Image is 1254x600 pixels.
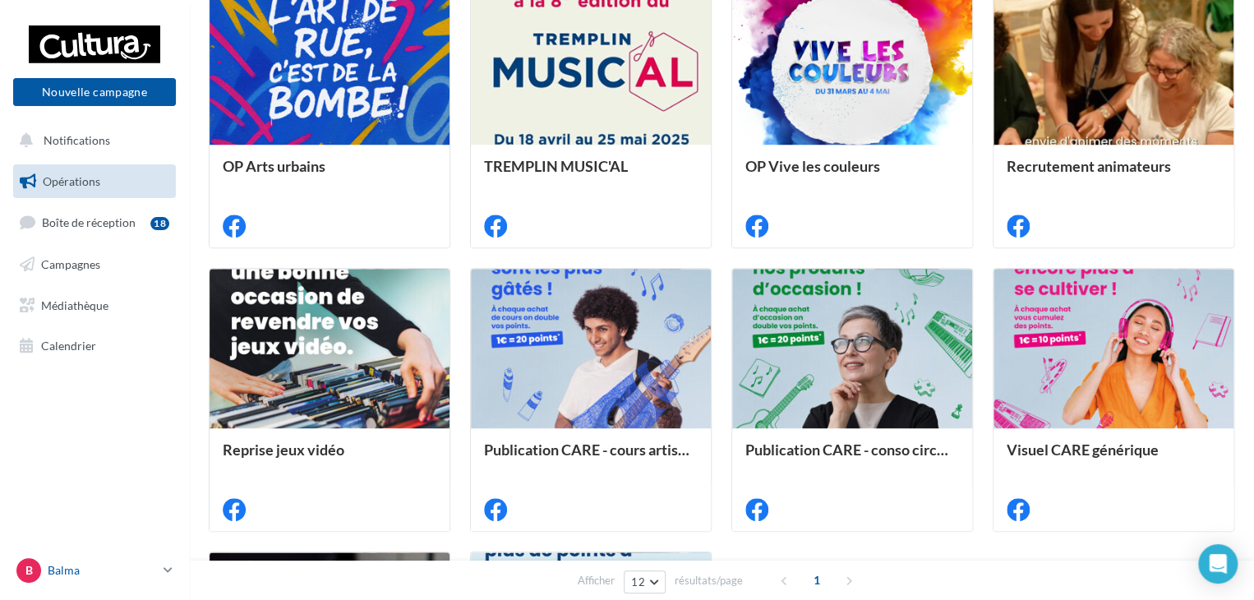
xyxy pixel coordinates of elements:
div: TREMPLIN MUSIC'AL [484,158,698,191]
span: B [25,562,33,579]
button: Nouvelle campagne [13,78,176,106]
span: Boîte de réception [42,215,136,229]
div: Open Intercom Messenger [1198,544,1238,584]
button: Notifications [10,123,173,158]
span: Opérations [43,174,100,188]
div: OP Arts urbains [223,158,436,191]
span: Notifications [44,133,110,147]
div: Recrutement animateurs [1007,158,1220,191]
a: Calendrier [10,329,179,363]
span: Médiathèque [41,298,108,312]
a: Médiathèque [10,288,179,323]
button: 12 [624,570,666,593]
a: B Balma [13,555,176,586]
span: 1 [804,567,830,593]
p: Balma [48,562,157,579]
div: Publication CARE - cours artistiques et musicaux [484,441,698,474]
span: Campagnes [41,257,100,271]
a: Opérations [10,164,179,199]
div: Publication CARE - conso circulaire [745,441,959,474]
span: résultats/page [675,573,743,588]
a: Campagnes [10,247,179,282]
span: 12 [631,575,645,588]
div: 18 [150,217,169,230]
span: Afficher [578,573,615,588]
div: Visuel CARE générique [1007,441,1220,474]
div: OP Vive les couleurs [745,158,959,191]
span: Calendrier [41,339,96,353]
a: Boîte de réception18 [10,205,179,240]
div: Reprise jeux vidéo [223,441,436,474]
